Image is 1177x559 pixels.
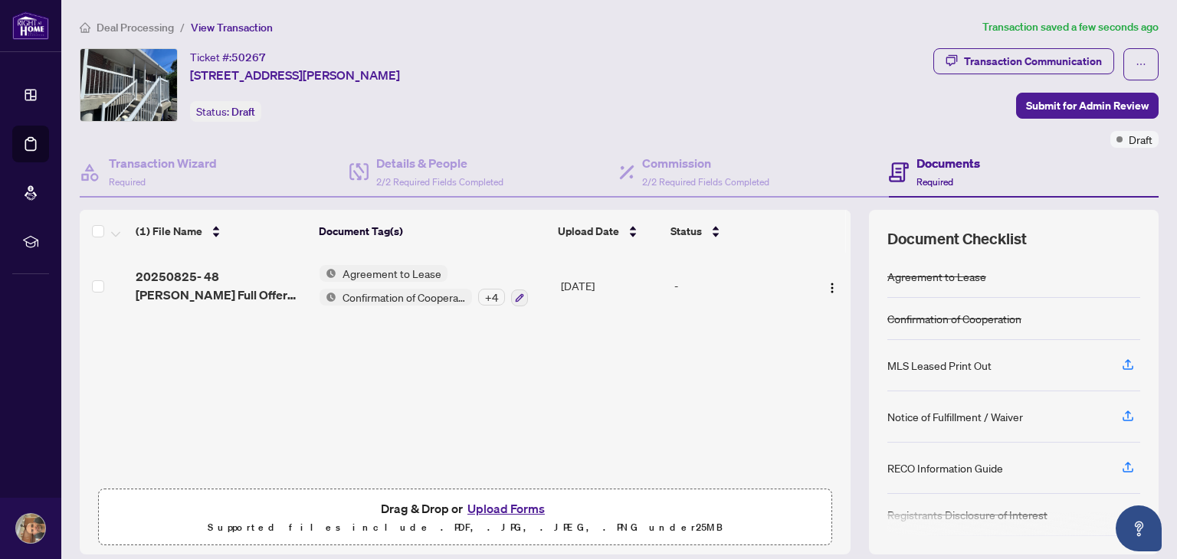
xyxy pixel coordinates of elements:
span: Status [670,223,702,240]
th: Status [664,210,805,253]
img: Status Icon [320,289,336,306]
button: Open asap [1116,505,1162,551]
span: 20250825- 48 [PERSON_NAME] Full Offer Package ACCEPTED.pdf [136,267,307,304]
div: - [674,277,804,294]
h4: Documents [916,154,980,172]
div: Ticket #: [190,48,266,66]
p: Supported files include .PDF, .JPG, .JPEG, .PNG under 25 MB [108,518,822,537]
h4: Transaction Wizard [109,154,217,172]
span: home [80,22,90,33]
span: [STREET_ADDRESS][PERSON_NAME] [190,66,400,84]
button: Submit for Admin Review [1016,93,1159,119]
span: Confirmation of Cooperation [336,289,472,306]
span: 50267 [231,51,266,64]
span: Drag & Drop or [381,499,549,518]
img: Profile Icon [16,514,45,543]
div: Registrants Disclosure of Interest [887,506,1047,523]
button: Transaction Communication [933,48,1114,74]
span: Required [109,176,146,188]
div: MLS Leased Print Out [887,357,992,374]
div: RECO Information Guide [887,459,1003,476]
span: Draft [1129,131,1152,148]
th: Upload Date [552,210,665,253]
th: Document Tag(s) [313,210,552,253]
div: + 4 [478,289,505,306]
span: Document Checklist [887,228,1027,250]
div: Transaction Communication [964,49,1102,74]
div: Confirmation of Cooperation [887,310,1021,327]
span: 2/2 Required Fields Completed [376,176,503,188]
div: Agreement to Lease [887,268,986,285]
h4: Commission [642,154,769,172]
span: Upload Date [558,223,619,240]
li: / [180,18,185,36]
span: Draft [231,105,255,119]
span: Drag & Drop orUpload FormsSupported files include .PDF, .JPG, .JPEG, .PNG under25MB [99,489,831,546]
img: logo [12,11,49,40]
span: Agreement to Lease [336,265,448,282]
button: Upload Forms [463,499,549,518]
span: Required [916,176,953,188]
h4: Details & People [376,154,503,172]
img: Status Icon [320,265,336,282]
td: [DATE] [555,253,668,319]
span: View Transaction [191,21,273,34]
span: ellipsis [1136,59,1146,70]
button: Logo [820,273,844,298]
div: Notice of Fulfillment / Waiver [887,408,1023,425]
img: IMG-W12355793_1.jpg [80,49,177,121]
span: Submit for Admin Review [1026,93,1149,118]
span: 2/2 Required Fields Completed [642,176,769,188]
article: Transaction saved a few seconds ago [982,18,1159,36]
span: Deal Processing [97,21,174,34]
th: (1) File Name [130,210,313,253]
span: (1) File Name [136,223,202,240]
button: Status IconAgreement to LeaseStatus IconConfirmation of Cooperation+4 [320,265,528,306]
div: Status: [190,101,261,122]
img: Logo [826,282,838,294]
